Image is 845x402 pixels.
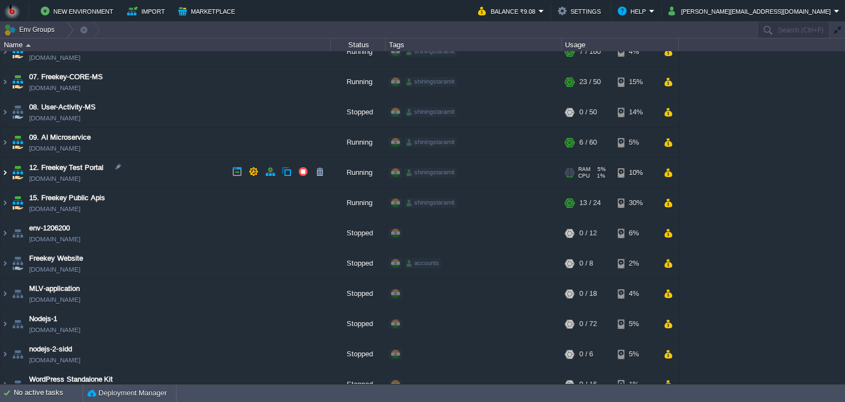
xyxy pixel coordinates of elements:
div: Running [331,188,386,218]
img: AMDAwAAAACH5BAEAAAAALAAAAAABAAEAAAICRAEAOw== [10,309,25,339]
span: 08. User-Activity-MS [29,102,96,113]
a: Freekey Website [29,253,83,264]
button: Help [618,4,649,18]
div: Status [331,38,385,51]
a: [DOMAIN_NAME] [29,143,80,154]
a: 07. Freekey-CORE-MS [29,71,103,82]
div: accounts [404,258,441,268]
div: 23 / 50 [579,67,601,97]
button: Deployment Manager [87,388,167,399]
a: [DOMAIN_NAME] [29,113,80,124]
img: AMDAwAAAACH5BAEAAAAALAAAAAABAAEAAAICRAEAOw== [10,339,25,369]
div: 7 / 160 [579,37,601,67]
div: Running [331,67,386,97]
div: Stopped [331,97,386,127]
div: Stopped [331,249,386,278]
span: 12. Freekey Test Portal [29,162,103,173]
span: CPU [578,173,590,179]
a: Nodejs-1 [29,313,57,324]
div: 6% [618,218,654,248]
div: 5% [618,339,654,369]
img: AMDAwAAAACH5BAEAAAAALAAAAAABAAEAAAICRAEAOw== [1,158,9,188]
img: AMDAwAAAACH5BAEAAAAALAAAAAABAAEAAAICRAEAOw== [10,97,25,127]
button: Marketplace [178,4,238,18]
div: Stopped [331,339,386,369]
img: AMDAwAAAACH5BAEAAAAALAAAAAABAAEAAAICRAEAOw== [1,249,9,278]
button: Env Groups [4,22,58,37]
button: Balance ₹9.08 [478,4,539,18]
div: shiningstaramit [404,137,457,147]
a: WordPress Standalone Kit [29,374,113,385]
div: 0 / 72 [579,309,597,339]
div: 0 / 6 [579,339,593,369]
img: AMDAwAAAACH5BAEAAAAALAAAAAABAAEAAAICRAEAOw== [10,37,25,67]
a: [DOMAIN_NAME] [29,82,80,93]
img: AMDAwAAAACH5BAEAAAAALAAAAAABAAEAAAICRAEAOw== [10,249,25,278]
a: [DOMAIN_NAME] [29,52,80,63]
div: 4% [618,279,654,309]
a: [DOMAIN_NAME] [29,324,80,335]
div: 30% [618,188,654,218]
img: AMDAwAAAACH5BAEAAAAALAAAAAABAAEAAAICRAEAOw== [10,218,25,248]
img: AMDAwAAAACH5BAEAAAAALAAAAAABAAEAAAICRAEAOw== [10,67,25,97]
div: 0 / 12 [579,218,597,248]
img: AMDAwAAAACH5BAEAAAAALAAAAAABAAEAAAICRAEAOw== [1,97,9,127]
div: 15% [618,67,654,97]
a: MLV-application [29,283,80,294]
img: AMDAwAAAACH5BAEAAAAALAAAAAABAAEAAAICRAEAOw== [1,188,9,218]
div: 14% [618,97,654,127]
div: 0 / 16 [579,370,597,399]
button: [PERSON_NAME][EMAIL_ADDRESS][DOMAIN_NAME] [668,4,834,18]
div: Usage [562,38,678,51]
button: Settings [558,4,604,18]
img: AMDAwAAAACH5BAEAAAAALAAAAAABAAEAAAICRAEAOw== [1,67,9,97]
div: Stopped [331,370,386,399]
img: AMDAwAAAACH5BAEAAAAALAAAAAABAAEAAAICRAEAOw== [1,370,9,399]
img: AMDAwAAAACH5BAEAAAAALAAAAAABAAEAAAICRAEAOw== [1,339,9,369]
a: [DOMAIN_NAME] [29,264,80,275]
div: Running [331,158,386,188]
a: [DOMAIN_NAME] [29,294,80,305]
img: AMDAwAAAACH5BAEAAAAALAAAAAABAAEAAAICRAEAOw== [1,37,9,67]
div: Tags [386,38,561,51]
div: 2% [618,249,654,278]
div: Name [1,38,330,51]
img: AMDAwAAAACH5BAEAAAAALAAAAAABAAEAAAICRAEAOw== [1,218,9,248]
div: 0 / 18 [579,279,597,309]
div: shiningstaramit [404,77,457,87]
a: [DOMAIN_NAME] [29,234,80,245]
span: 1% [594,173,605,179]
img: AMDAwAAAACH5BAEAAAAALAAAAAABAAEAAAICRAEAOw== [10,279,25,309]
div: Stopped [331,279,386,309]
a: [DOMAIN_NAME] [29,173,80,184]
div: Running [331,37,386,67]
div: 10% [618,158,654,188]
div: Stopped [331,309,386,339]
div: shiningstaramit [404,168,457,178]
div: shiningstaramit [404,198,457,208]
div: shiningstaramit [404,47,457,57]
img: AMDAwAAAACH5BAEAAAAALAAAAAABAAEAAAICRAEAOw== [10,128,25,157]
img: Bitss Techniques [4,3,20,19]
img: AMDAwAAAACH5BAEAAAAALAAAAAABAAEAAAICRAEAOw== [1,309,9,339]
img: AMDAwAAAACH5BAEAAAAALAAAAAABAAEAAAICRAEAOw== [10,188,25,218]
div: 4% [618,37,654,67]
div: 5% [618,128,654,157]
a: 15. Freekey Public Apis [29,192,105,203]
img: AMDAwAAAACH5BAEAAAAALAAAAAABAAEAAAICRAEAOw== [1,279,9,309]
span: RAM [578,166,590,173]
div: No active tasks [14,384,83,402]
a: env-1206200 [29,223,70,234]
div: 6 / 60 [579,128,597,157]
div: Running [331,128,386,157]
a: nodejs-2-sidd [29,344,72,355]
div: 13 / 24 [579,188,601,218]
div: 0 / 8 [579,249,593,278]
